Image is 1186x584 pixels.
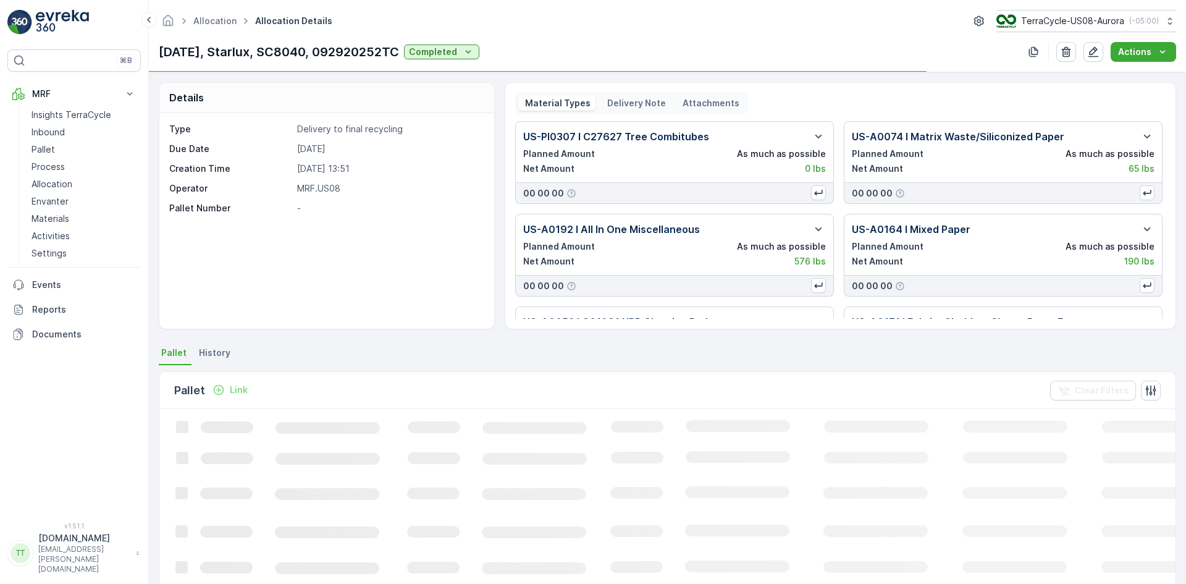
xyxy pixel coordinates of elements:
[1066,240,1154,253] p: As much as possible
[523,280,564,292] p: 00 00 00
[169,123,292,135] p: Type
[161,347,187,359] span: Pallet
[27,106,141,124] a: Insights TerraCycle
[737,148,826,160] p: As much as possible
[895,281,905,291] div: Help Tooltip Icon
[852,148,923,160] p: Planned Amount
[523,255,574,268] p: Net Amount
[32,247,67,260] p: Settings
[7,297,141,322] a: Reports
[1075,384,1129,397] p: Clear Filters
[852,255,903,268] p: Net Amount
[523,240,595,253] p: Planned Amount
[161,19,175,29] a: Homepage
[230,384,248,396] p: Link
[1111,42,1176,62] button: Actions
[566,188,576,198] div: Help Tooltip Icon
[169,90,204,105] p: Details
[159,43,399,61] p: [DATE], Starlux, SC8040, 092920252TC
[7,82,141,106] button: MRF
[852,240,923,253] p: Planned Amount
[996,10,1176,32] button: TerraCycle-US08-Aurora(-05:00)
[32,143,55,156] p: Pallet
[32,213,69,225] p: Materials
[852,280,893,292] p: 00 00 00
[1021,15,1124,27] p: TerraCycle-US08-Aurora
[1066,148,1154,160] p: As much as possible
[523,148,595,160] p: Planned Amount
[523,97,591,109] p: Material Types
[32,109,111,121] p: Insights TerraCycle
[38,532,130,544] p: [DOMAIN_NAME]
[1129,16,1159,26] p: ( -05:00 )
[297,163,481,175] p: [DATE] 13:51
[297,143,481,155] p: [DATE]
[27,245,141,262] a: Settings
[32,328,136,341] p: Documents
[27,124,141,141] a: Inbound
[27,141,141,158] a: Pallet
[681,97,739,109] p: Attachments
[7,10,32,35] img: logo
[523,315,713,329] p: US-A0053 I C01091 NRP Cleaning Pads
[1118,46,1151,58] p: Actions
[32,88,116,100] p: MRF
[169,202,292,214] p: Pallet Number
[852,129,1064,144] p: US-A0074 I Matrix Waste/Siliconized Paper
[1124,255,1154,268] p: 190 lbs
[805,163,826,175] p: 0 lbs
[523,222,700,237] p: US-A0192 I All In One Miscellaneous
[297,182,481,195] p: MRF.US08
[996,14,1016,28] img: image_ci7OI47.png
[32,161,65,173] p: Process
[193,15,237,26] a: Allocation
[852,187,893,200] p: 00 00 00
[1129,163,1154,175] p: 65 lbs
[605,97,666,109] p: Delivery Note
[169,182,292,195] p: Operator
[32,279,136,291] p: Events
[297,123,481,135] p: Delivery to final recycling
[38,544,130,574] p: [EMAIL_ADDRESS][PERSON_NAME][DOMAIN_NAME]
[27,227,141,245] a: Activities
[7,522,141,530] span: v 1.51.1
[737,240,826,253] p: As much as possible
[27,158,141,176] a: Process
[11,543,30,563] div: TT
[27,176,141,193] a: Allocation
[523,129,709,144] p: US-PI0307 I C27627 Tree Combitubes
[27,210,141,227] a: Materials
[404,44,479,59] button: Completed
[120,56,132,66] p: ⌘B
[7,532,141,574] button: TT[DOMAIN_NAME][EMAIL_ADDRESS][PERSON_NAME][DOMAIN_NAME]
[32,178,72,190] p: Allocation
[852,163,903,175] p: Net Amount
[169,163,292,175] p: Creation Time
[852,222,970,237] p: US-A0164 I Mixed Paper
[169,143,292,155] p: Due Date
[32,195,69,208] p: Envanter
[523,163,574,175] p: Net Amount
[36,10,89,35] img: logo_light-DOdMpM7g.png
[253,15,335,27] span: Allocation Details
[199,347,230,359] span: History
[523,187,564,200] p: 00 00 00
[32,303,136,316] p: Reports
[566,281,576,291] div: Help Tooltip Icon
[1050,381,1136,400] button: Clear Filters
[32,230,70,242] p: Activities
[32,126,65,138] p: Inbound
[409,46,457,58] p: Completed
[27,193,141,210] a: Envanter
[7,322,141,347] a: Documents
[208,383,253,397] button: Link
[794,255,826,268] p: 576 lbs
[852,315,1074,329] p: US-A0171 I Fabric, Clothing, Shoes, Bags, Etc
[297,202,481,214] p: -
[895,188,905,198] div: Help Tooltip Icon
[174,382,205,399] p: Pallet
[7,273,141,297] a: Events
